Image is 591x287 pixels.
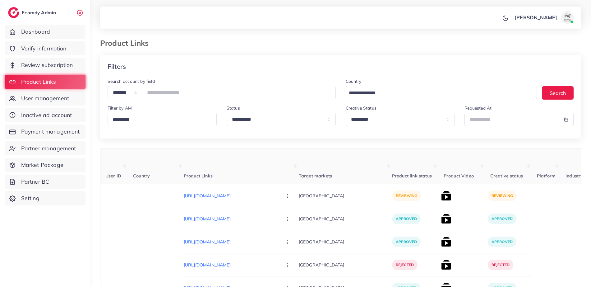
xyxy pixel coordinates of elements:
[488,214,516,224] p: approved
[488,237,516,247] p: approved
[444,173,474,179] span: Product Video
[21,161,63,169] span: Market Package
[488,191,517,201] p: reviewing
[346,86,537,99] div: Search for option
[22,10,58,16] h2: Ecomdy Admin
[184,192,277,200] p: [URL][DOMAIN_NAME]
[566,173,583,179] span: Industry
[299,212,392,226] p: [GEOGRAPHIC_DATA]
[5,41,85,56] a: Verify information
[8,7,58,18] a: logoEcomdy Admin
[299,173,332,179] span: Target markets
[110,115,213,125] input: Search for option
[184,238,277,246] p: [URL][DOMAIN_NAME]
[133,173,150,179] span: Country
[441,191,451,201] img: list product video
[105,173,121,179] span: User ID
[5,191,85,205] a: Setting
[347,88,529,98] input: Search for option
[21,78,56,86] span: Product Links
[184,215,277,223] p: [URL][DOMAIN_NAME]
[441,214,451,224] img: list product video
[537,173,556,179] span: Platform
[515,14,557,21] p: [PERSON_NAME]
[21,28,50,36] span: Dashboard
[441,260,451,270] img: list product video
[542,86,574,100] button: Search
[5,125,85,139] a: Payment management
[464,105,492,111] label: Requested At
[392,260,418,270] p: rejected
[392,173,432,179] span: Product link status
[108,105,132,111] label: Filter by AM
[5,108,85,122] a: Inactive ad account
[5,175,85,189] a: Partner BC
[5,91,85,106] a: User management
[490,173,523,179] span: Creative status
[227,105,240,111] label: Status
[5,75,85,89] a: Product Links
[21,61,73,69] span: Review subscription
[108,78,155,84] label: Search account by field
[561,11,574,24] img: avatar
[100,39,154,48] h3: Product Links
[392,237,421,247] p: approved
[8,7,19,18] img: logo
[21,144,76,153] span: Partner management
[346,78,362,84] label: Country
[108,63,126,70] h4: Filters
[392,191,421,201] p: reviewing
[184,173,213,179] span: Product Links
[21,128,80,136] span: Payment management
[21,111,72,119] span: Inactive ad account
[299,258,392,272] p: [GEOGRAPHIC_DATA]
[5,158,85,172] a: Market Package
[5,25,85,39] a: Dashboard
[441,237,451,247] img: list product video
[21,178,49,186] span: Partner BC
[21,194,39,202] span: Setting
[5,141,85,156] a: Partner management
[511,11,576,24] a: [PERSON_NAME]avatar
[5,58,85,72] a: Review subscription
[21,45,67,53] span: Verify information
[184,261,277,269] p: [URL][DOMAIN_NAME]
[346,105,376,111] label: Creative Status
[108,113,217,126] div: Search for option
[299,189,392,203] p: [GEOGRAPHIC_DATA]
[21,94,69,102] span: User management
[299,235,392,249] p: [GEOGRAPHIC_DATA]
[488,260,513,270] p: rejected
[392,214,421,224] p: approved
